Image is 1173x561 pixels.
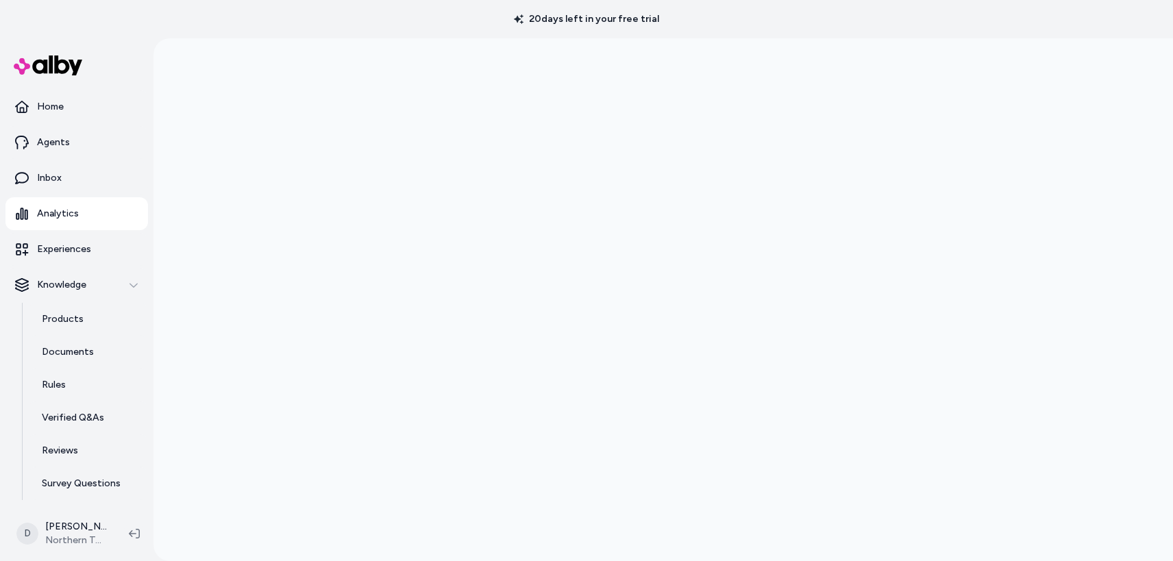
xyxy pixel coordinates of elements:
p: Experiences [37,242,91,256]
a: Agents [5,126,148,159]
p: [PERSON_NAME] [45,520,107,534]
a: Survey Questions [28,467,148,500]
a: Experiences [5,233,148,266]
p: Analytics [37,207,79,221]
p: Agents [37,136,70,149]
button: D[PERSON_NAME]Northern Tool [8,512,118,556]
p: Verified Q&As [42,411,104,425]
p: Rules [42,378,66,392]
a: Verified Q&As [28,401,148,434]
p: Survey Questions [42,477,121,490]
a: Documents [28,336,148,369]
a: Analytics [5,197,148,230]
p: 20 days left in your free trial [506,12,667,26]
p: Home [37,100,64,114]
a: Products [28,303,148,336]
p: Inbox [37,171,62,185]
span: Northern Tool [45,534,107,547]
a: Rules [28,369,148,401]
p: Documents [42,345,94,359]
p: Knowledge [37,278,86,292]
a: Home [5,90,148,123]
a: Inbox [5,162,148,195]
button: Knowledge [5,269,148,301]
span: D [16,523,38,545]
p: Reviews [42,444,78,458]
a: Reviews [28,434,148,467]
img: alby Logo [14,55,82,75]
p: Products [42,312,84,326]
